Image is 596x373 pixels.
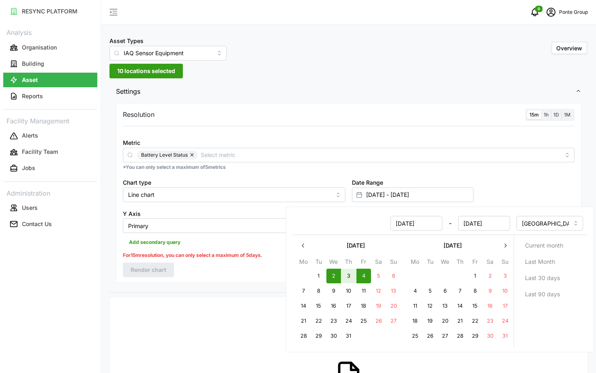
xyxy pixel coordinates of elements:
[3,73,97,87] button: Asset
[407,238,498,253] button: [DATE]
[498,299,512,313] button: 17 August 2025
[131,263,166,277] span: Render chart
[3,160,97,177] a: Jobs
[386,284,401,298] button: 13 July 2025
[3,89,97,103] button: Reports
[438,299,452,313] button: 13 August 2025
[296,257,311,269] th: Mo
[297,216,510,231] div: -
[517,287,584,302] button: Last 90 days
[311,284,326,298] button: 8 July 2025
[498,269,512,283] button: 3 August 2025
[22,92,43,100] p: Reports
[123,236,187,248] button: Add secondary query
[326,314,341,328] button: 23 July 2025
[341,257,356,269] th: Th
[356,314,371,328] button: 25 July 2025
[341,284,356,298] button: 10 July 2025
[22,132,38,140] p: Alerts
[341,314,356,328] button: 24 July 2025
[123,188,345,202] input: Select chart type
[311,269,326,283] button: 1 July 2025
[3,88,97,104] a: Reports
[352,188,474,202] input: Select date range
[3,128,97,144] a: Alerts
[311,238,401,253] button: [DATE]
[482,257,497,269] th: Sa
[22,164,35,172] p: Jobs
[468,314,482,328] button: 22 August 2025
[3,217,97,231] button: Contact Us
[22,7,77,15] p: RESYNC PLATFORM
[356,299,371,313] button: 18 July 2025
[453,284,467,298] button: 7 August 2025
[423,299,437,313] button: 12 August 2025
[341,329,356,343] button: 31 July 2025
[3,56,97,72] a: Building
[296,314,311,328] button: 21 July 2025
[296,284,311,298] button: 7 July 2025
[123,110,154,120] p: Resolution
[341,299,356,313] button: 17 July 2025
[3,216,97,232] a: Contact Us
[109,37,144,45] label: Asset Types
[556,45,582,52] span: Overview
[559,9,588,16] p: Ponte Group
[437,257,452,269] th: We
[3,3,97,19] a: RESYNC PLATFORM
[525,239,563,252] span: Current month
[525,271,560,285] span: Last 30 days
[517,238,584,253] button: Current month
[123,138,140,147] label: Metric
[116,82,575,101] span: Settings
[525,287,560,301] span: Last 90 days
[3,201,97,215] button: Users
[22,43,57,52] p: Organisation
[423,314,437,328] button: 19 August 2025
[326,269,341,283] button: 2 July 2025
[544,112,549,118] span: 1h
[22,76,38,84] p: Asset
[326,284,341,298] button: 9 July 2025
[3,114,97,126] p: Facility Management
[538,6,540,12] span: 0
[3,145,97,160] button: Facility Team
[543,4,559,20] button: schedule
[3,187,97,198] p: Administration
[326,329,341,343] button: 30 July 2025
[311,257,326,269] th: Tu
[22,60,44,68] p: Building
[3,200,97,216] a: Users
[352,178,383,187] label: Date Range
[438,284,452,298] button: 6 August 2025
[286,207,594,352] div: Select date range
[453,314,467,328] button: 21 August 2025
[296,329,311,343] button: 28 July 2025
[3,144,97,160] a: Facility Team
[408,314,422,328] button: 18 August 2025
[371,257,386,269] th: Sa
[123,164,575,171] p: *You can only select a maximum of 5 metrics
[483,269,497,283] button: 2 August 2025
[3,129,97,143] button: Alerts
[201,150,560,159] input: Select metric
[467,257,482,269] th: Fr
[408,299,422,313] button: 11 August 2025
[326,299,341,313] button: 16 July 2025
[517,254,584,269] button: Last Month
[453,299,467,313] button: 14 August 2025
[407,257,422,269] th: Mo
[408,284,422,298] button: 4 August 2025
[497,257,512,269] th: Su
[453,329,467,343] button: 28 August 2025
[3,26,97,38] p: Analysis
[498,329,512,343] button: 31 August 2025
[483,314,497,328] button: 23 August 2025
[468,329,482,343] button: 29 August 2025
[527,4,543,20] button: notifications
[408,329,422,343] button: 25 August 2025
[423,284,437,298] button: 5 August 2025
[483,284,497,298] button: 9 August 2025
[386,257,401,269] th: Su
[3,40,97,55] button: Organisation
